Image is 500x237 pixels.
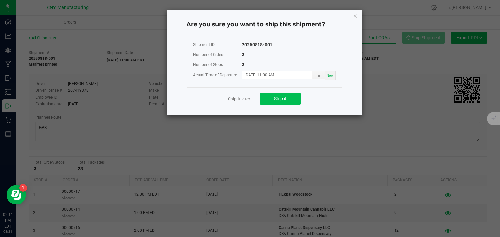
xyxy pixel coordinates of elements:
[242,71,306,79] input: MM/dd/yyyy HH:MM a
[327,74,334,77] span: Now
[260,93,301,105] button: Ship it
[7,185,26,204] iframe: Resource center
[242,51,244,59] div: 3
[242,61,244,69] div: 3
[242,41,272,49] div: 20250818-001
[193,51,242,59] div: Number of Orders
[19,184,27,192] iframe: Resource center unread badge
[228,96,250,102] a: Ship it later
[193,61,242,69] div: Number of Stops
[187,20,342,29] h4: Are you sure you want to ship this shipment?
[353,12,358,20] button: Close
[312,71,325,79] span: Toggle popup
[274,96,286,101] span: Ship it
[193,71,242,79] div: Actual Time of Departure
[193,41,242,49] div: Shipment ID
